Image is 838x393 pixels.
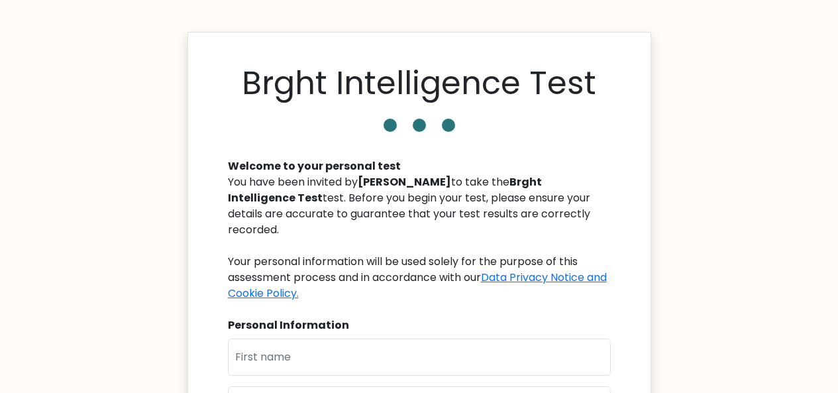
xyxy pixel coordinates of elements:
div: Personal Information [228,317,611,333]
input: First name [228,339,611,376]
b: Brght Intelligence Test [228,174,542,205]
h1: Brght Intelligence Test [242,64,596,103]
div: You have been invited by to take the test. Before you begin your test, please ensure your details... [228,174,611,302]
div: Welcome to your personal test [228,158,611,174]
a: Data Privacy Notice and Cookie Policy. [228,270,607,301]
b: [PERSON_NAME] [358,174,451,190]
